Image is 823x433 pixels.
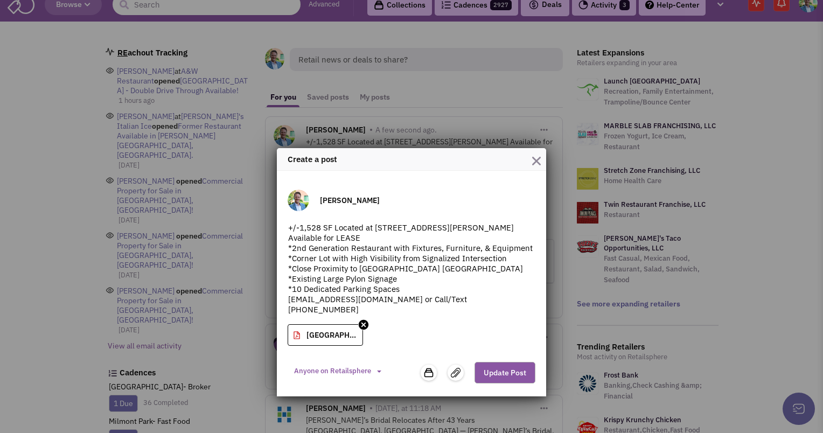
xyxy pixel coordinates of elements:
h3: [GEOGRAPHIC_DATA] - [GEOGRAPHIC_DATA][PERSON_NAME]pdf [306,330,357,340]
img: file.svg [451,368,461,378]
h4: Create a post [288,153,541,165]
span: Anyone on Retailsphere [294,366,371,375]
h3: [PERSON_NAME] [320,195,380,205]
img: icon-collection-lavender.png [423,367,434,378]
button: Anyone on Retailsphere [288,362,388,380]
button: Update Post [475,362,535,383]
